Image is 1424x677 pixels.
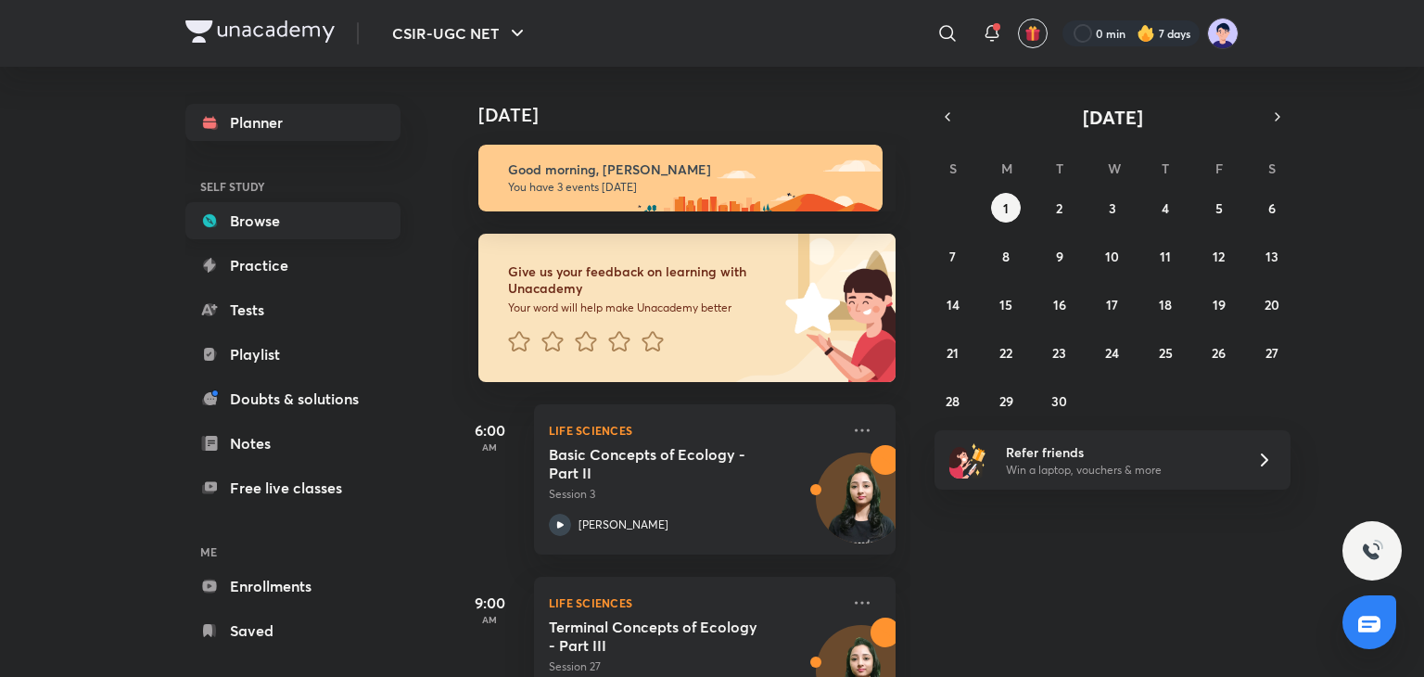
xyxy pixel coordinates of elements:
abbr: September 14, 2025 [947,296,960,313]
button: September 18, 2025 [1151,289,1180,319]
button: September 14, 2025 [938,289,968,319]
p: Session 27 [549,658,840,675]
h4: [DATE] [478,104,914,126]
button: September 15, 2025 [991,289,1021,319]
button: September 12, 2025 [1204,241,1234,271]
abbr: September 3, 2025 [1109,199,1116,217]
h6: Good morning, [PERSON_NAME] [508,161,866,178]
h6: SELF STUDY [185,171,400,202]
p: [PERSON_NAME] [578,517,668,533]
button: September 19, 2025 [1204,289,1234,319]
a: Playlist [185,336,400,373]
p: Your word will help make Unacademy better [508,300,779,315]
button: September 17, 2025 [1098,289,1127,319]
button: September 9, 2025 [1045,241,1074,271]
h5: 6:00 [452,419,527,441]
button: September 20, 2025 [1257,289,1287,319]
button: September 3, 2025 [1098,193,1127,223]
abbr: Saturday [1268,160,1276,177]
button: September 7, 2025 [938,241,968,271]
h5: Terminal Concepts of Ecology - Part III [549,618,780,655]
abbr: Thursday [1162,160,1169,177]
img: avatar [1024,25,1041,42]
a: Practice [185,247,400,284]
abbr: September 1, 2025 [1003,199,1009,217]
h6: Give us your feedback on learning with Unacademy [508,263,779,297]
button: September 13, 2025 [1257,241,1287,271]
button: September 23, 2025 [1045,338,1074,367]
a: Company Logo [185,20,335,47]
h5: Basic Concepts of Ecology - Part II [549,445,780,482]
button: September 11, 2025 [1151,241,1180,271]
button: September 21, 2025 [938,338,968,367]
button: September 22, 2025 [991,338,1021,367]
abbr: September 30, 2025 [1051,392,1067,410]
p: You have 3 events [DATE] [508,180,866,195]
abbr: September 17, 2025 [1106,296,1118,313]
p: Life Sciences [549,419,840,441]
h5: 9:00 [452,592,527,614]
abbr: September 24, 2025 [1105,344,1119,362]
abbr: September 12, 2025 [1213,248,1225,265]
a: Free live classes [185,469,400,506]
span: [DATE] [1083,105,1143,130]
abbr: September 9, 2025 [1056,248,1063,265]
a: Saved [185,612,400,649]
button: September 10, 2025 [1098,241,1127,271]
button: September 1, 2025 [991,193,1021,223]
abbr: Tuesday [1056,160,1063,177]
abbr: September 4, 2025 [1162,199,1169,217]
abbr: September 18, 2025 [1159,296,1172,313]
abbr: September 6, 2025 [1268,199,1276,217]
abbr: September 20, 2025 [1265,296,1279,313]
a: Notes [185,425,400,462]
abbr: September 13, 2025 [1265,248,1278,265]
a: Enrollments [185,568,400,605]
abbr: September 10, 2025 [1105,248,1119,265]
img: morning [478,145,883,211]
abbr: September 23, 2025 [1052,344,1066,362]
abbr: Friday [1215,160,1223,177]
img: ttu [1361,540,1383,562]
button: September 2, 2025 [1045,193,1074,223]
abbr: September 2, 2025 [1056,199,1062,217]
button: CSIR-UGC NET [381,15,540,52]
abbr: Sunday [949,160,957,177]
abbr: Wednesday [1108,160,1121,177]
abbr: September 21, 2025 [947,344,959,362]
abbr: September 29, 2025 [999,392,1013,410]
img: Avatar [817,463,906,552]
button: September 6, 2025 [1257,193,1287,223]
abbr: September 15, 2025 [999,296,1012,313]
p: Session 3 [549,486,840,503]
p: Life Sciences [549,592,840,614]
button: avatar [1018,19,1048,48]
img: referral [949,441,986,479]
a: Browse [185,202,400,239]
button: September 16, 2025 [1045,289,1074,319]
button: [DATE] [960,104,1265,130]
img: nidhi shreya [1207,18,1239,49]
abbr: September 5, 2025 [1215,199,1223,217]
button: September 4, 2025 [1151,193,1180,223]
abbr: September 8, 2025 [1002,248,1010,265]
a: Planner [185,104,400,141]
abbr: September 11, 2025 [1160,248,1171,265]
button: September 30, 2025 [1045,386,1074,415]
button: September 28, 2025 [938,386,968,415]
h6: Refer friends [1006,442,1234,462]
img: streak [1137,24,1155,43]
a: Doubts & solutions [185,380,400,417]
p: Win a laptop, vouchers & more [1006,462,1234,479]
h6: ME [185,536,400,568]
button: September 5, 2025 [1204,193,1234,223]
abbr: September 28, 2025 [946,392,960,410]
p: AM [452,441,527,453]
abbr: September 19, 2025 [1213,296,1226,313]
button: September 27, 2025 [1257,338,1287,367]
button: September 24, 2025 [1098,338,1127,367]
abbr: September 26, 2025 [1212,344,1226,362]
p: AM [452,614,527,625]
abbr: September 27, 2025 [1265,344,1278,362]
abbr: September 16, 2025 [1053,296,1066,313]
